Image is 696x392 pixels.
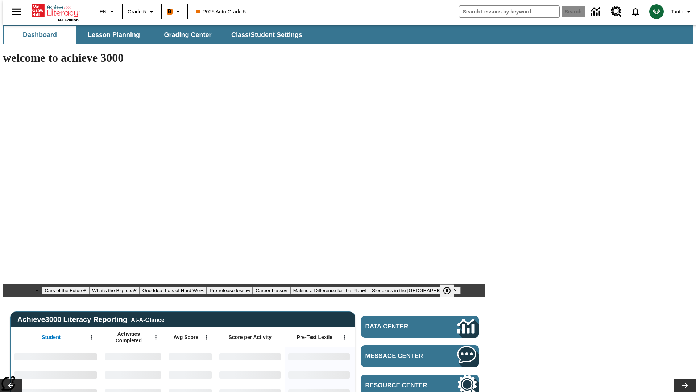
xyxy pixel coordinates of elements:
[645,2,668,21] button: Select a new avatar
[32,3,79,18] a: Home
[365,352,436,360] span: Message Center
[3,51,485,65] h1: welcome to achieve 3000
[42,334,61,340] span: Student
[369,287,461,294] button: Slide 7 Sleepless in the Animal Kingdom
[165,347,216,366] div: No Data,
[361,345,479,367] a: Message Center
[365,323,433,330] span: Data Center
[32,3,79,22] div: Home
[253,287,290,294] button: Slide 5 Career Lesson
[165,366,216,384] div: No Data,
[6,1,27,23] button: Open side menu
[626,2,645,21] a: Notifications
[4,26,76,44] button: Dashboard
[225,26,308,44] button: Class/Student Settings
[152,26,224,44] button: Grading Center
[339,332,350,343] button: Open Menu
[606,2,626,21] a: Resource Center, Will open in new tab
[649,4,664,19] img: avatar image
[42,287,89,294] button: Slide 1 Cars of the Future?
[101,347,165,366] div: No Data,
[58,18,79,22] span: NJ Edition
[88,31,140,39] span: Lesson Planning
[201,332,212,343] button: Open Menu
[78,26,150,44] button: Lesson Planning
[89,287,140,294] button: Slide 2 What's the Big Idea?
[3,25,693,44] div: SubNavbar
[459,6,559,17] input: search field
[86,332,97,343] button: Open Menu
[674,379,696,392] button: Lesson carousel, Next
[297,334,333,340] span: Pre-Test Lexile
[671,8,683,16] span: Tauto
[164,5,185,18] button: Boost Class color is orange. Change class color
[128,8,146,16] span: Grade 5
[440,284,454,297] button: Pause
[668,5,696,18] button: Profile/Settings
[365,382,436,389] span: Resource Center
[207,287,253,294] button: Slide 4 Pre-release lesson
[101,366,165,384] div: No Data,
[125,5,159,18] button: Grade: Grade 5, Select a grade
[173,334,198,340] span: Avg Score
[105,331,153,344] span: Activities Completed
[100,8,107,16] span: EN
[3,26,309,44] div: SubNavbar
[196,8,246,16] span: 2025 Auto Grade 5
[440,284,461,297] div: Pause
[17,315,165,324] span: Achieve3000 Literacy Reporting
[164,31,211,39] span: Grading Center
[587,2,606,22] a: Data Center
[229,334,272,340] span: Score per Activity
[231,31,302,39] span: Class/Student Settings
[96,5,120,18] button: Language: EN, Select a language
[168,7,171,16] span: B
[23,31,57,39] span: Dashboard
[131,315,164,323] div: At-A-Glance
[140,287,207,294] button: Slide 3 One Idea, Lots of Hard Work
[290,287,369,294] button: Slide 6 Making a Difference for the Planet
[361,316,479,338] a: Data Center
[150,332,161,343] button: Open Menu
